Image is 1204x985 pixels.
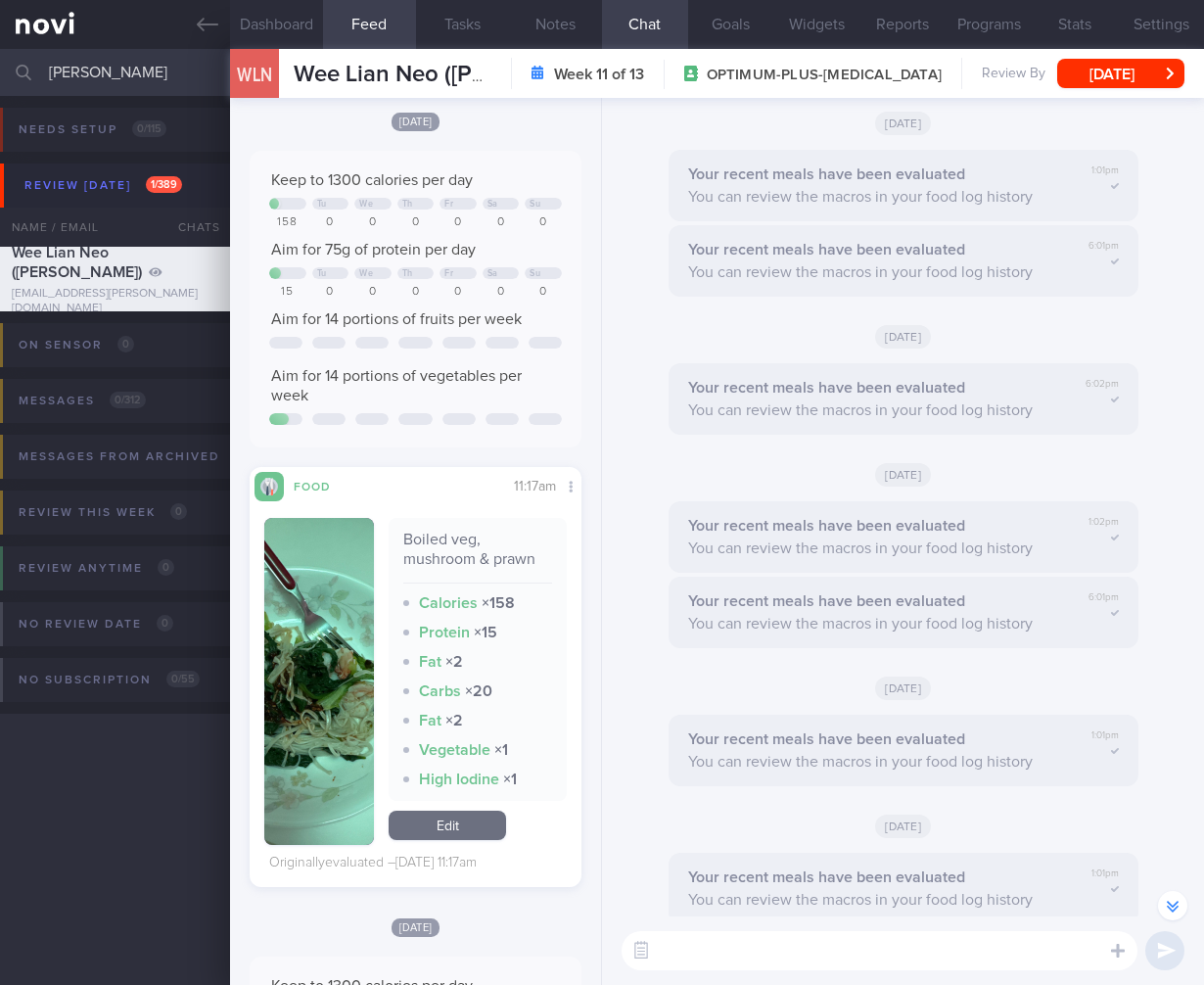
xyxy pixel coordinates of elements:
[875,112,931,135] span: [DATE]
[688,869,965,885] strong: Your recent meals have been evaluated
[514,480,556,493] span: 11:17am
[444,199,453,210] div: Fr
[688,890,1060,910] p: You can review the macros in your food log history
[354,285,392,300] div: 0
[359,199,373,210] div: We
[14,611,178,637] div: No review date
[982,66,1045,83] span: Review By
[688,731,965,747] strong: Your recent meals have been evaluated
[419,713,441,728] strong: Fat
[1088,591,1119,604] span: 6:01pm
[688,593,965,609] strong: Your recent meals have been evaluated
[688,187,1060,207] p: You can review the macros in your food log history
[1091,164,1119,177] span: 1:01pm
[445,654,463,670] strong: × 2
[487,199,498,210] div: Sa
[14,555,179,582] div: Review anytime
[110,392,146,408] span: 0 / 312
[875,677,931,700] span: [DATE]
[445,713,463,728] strong: × 2
[389,811,506,840] a: Edit
[419,683,461,699] strong: Carbs
[525,215,562,230] div: 0
[530,268,540,279] div: Su
[403,530,552,584] div: Boiled veg, mushroom & prawn
[166,671,200,687] span: 0 / 55
[392,113,440,131] span: [DATE]
[317,268,327,279] div: Tu
[170,503,187,520] span: 0
[419,654,441,670] strong: Fat
[688,539,1060,558] p: You can review the macros in your food log history
[1057,59,1184,88] button: [DATE]
[14,444,280,470] div: Messages from Archived
[444,268,453,279] div: Fr
[312,285,349,300] div: 0
[875,815,931,838] span: [DATE]
[14,332,139,358] div: On sensor
[157,615,173,632] span: 0
[271,172,473,188] span: Keep to 1300 calories per day
[688,166,965,182] strong: Your recent meals have been evaluated
[487,268,498,279] div: Sa
[402,199,413,210] div: Th
[525,285,562,300] div: 0
[146,176,182,193] span: 1 / 389
[117,336,134,352] span: 0
[483,215,520,230] div: 0
[14,499,192,526] div: Review this week
[402,268,413,279] div: Th
[269,855,477,872] div: Originally evaluated – [DATE] 11:17am
[440,215,477,230] div: 0
[14,117,171,143] div: Needs setup
[397,215,435,230] div: 0
[419,625,470,640] strong: Protein
[688,380,965,396] strong: Your recent meals have been evaluated
[707,66,942,85] span: OPTIMUM-PLUS-[MEDICAL_DATA]
[688,518,965,534] strong: Your recent meals have been evaluated
[875,325,931,349] span: [DATE]
[284,477,362,493] div: Food
[419,595,478,611] strong: Calories
[1091,729,1119,742] span: 1:01pm
[269,215,306,230] div: 158
[419,772,499,787] strong: High Iodine
[688,400,1058,420] p: You can review the macros in your food log history
[397,285,435,300] div: 0
[530,199,540,210] div: Su
[132,120,166,137] span: 0 / 115
[392,918,440,937] span: [DATE]
[465,683,492,699] strong: × 20
[312,215,349,230] div: 0
[483,285,520,300] div: 0
[688,242,965,258] strong: Your recent meals have been evaluated
[264,518,374,845] img: Boiled veg, mushroom & prawn
[271,368,522,403] span: Aim for 14 portions of vegetables per week
[294,63,640,86] span: Wee Lian Neo ([PERSON_NAME])
[482,595,515,611] strong: × 158
[1088,516,1119,529] span: 1:02pm
[14,388,151,414] div: Messages
[225,37,284,113] div: WLN
[152,208,230,247] div: Chats
[419,742,490,758] strong: Vegetable
[440,285,477,300] div: 0
[12,245,142,280] span: Wee Lian Neo ([PERSON_NAME])
[474,625,497,640] strong: × 15
[1091,868,1119,880] span: 1:01pm
[20,172,187,199] div: Review [DATE]
[359,268,373,279] div: We
[12,287,218,316] div: [EMAIL_ADDRESS][PERSON_NAME][DOMAIN_NAME]
[1088,240,1119,253] span: 6:01pm
[688,614,1060,633] p: You can review the macros in your food log history
[494,742,508,758] strong: × 1
[271,242,476,258] span: Aim for 75g of protein per day
[158,559,174,576] span: 0
[269,285,306,300] div: 15
[503,772,517,787] strong: × 1
[875,463,931,487] span: [DATE]
[14,667,205,693] div: No subscription
[317,199,327,210] div: Tu
[688,262,1060,282] p: You can review the macros in your food log history
[354,215,392,230] div: 0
